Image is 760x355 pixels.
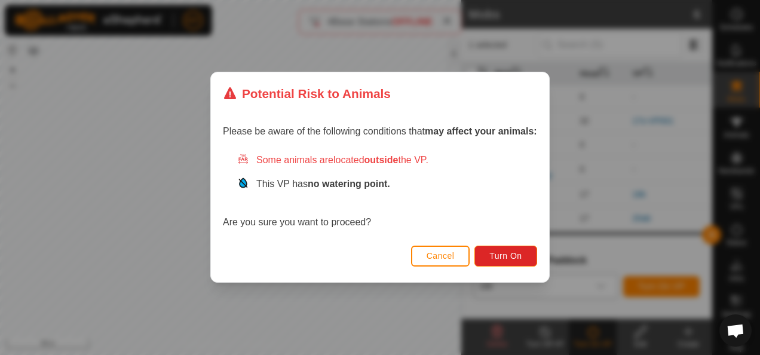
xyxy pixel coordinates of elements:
strong: outside [364,155,399,166]
strong: may affect your animals: [425,127,537,137]
span: Please be aware of the following conditions that [223,127,537,137]
span: Turn On [490,252,522,261]
span: Cancel [427,252,455,261]
div: Potential Risk to Animals [223,84,391,103]
button: Turn On [475,246,537,267]
div: Some animals are [237,154,537,168]
strong: no watering point. [308,179,390,189]
button: Cancel [411,246,470,267]
div: Are you sure you want to proceed? [223,154,537,230]
span: located the VP. [333,155,428,166]
div: Open chat [719,314,752,347]
span: This VP has [256,179,390,189]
